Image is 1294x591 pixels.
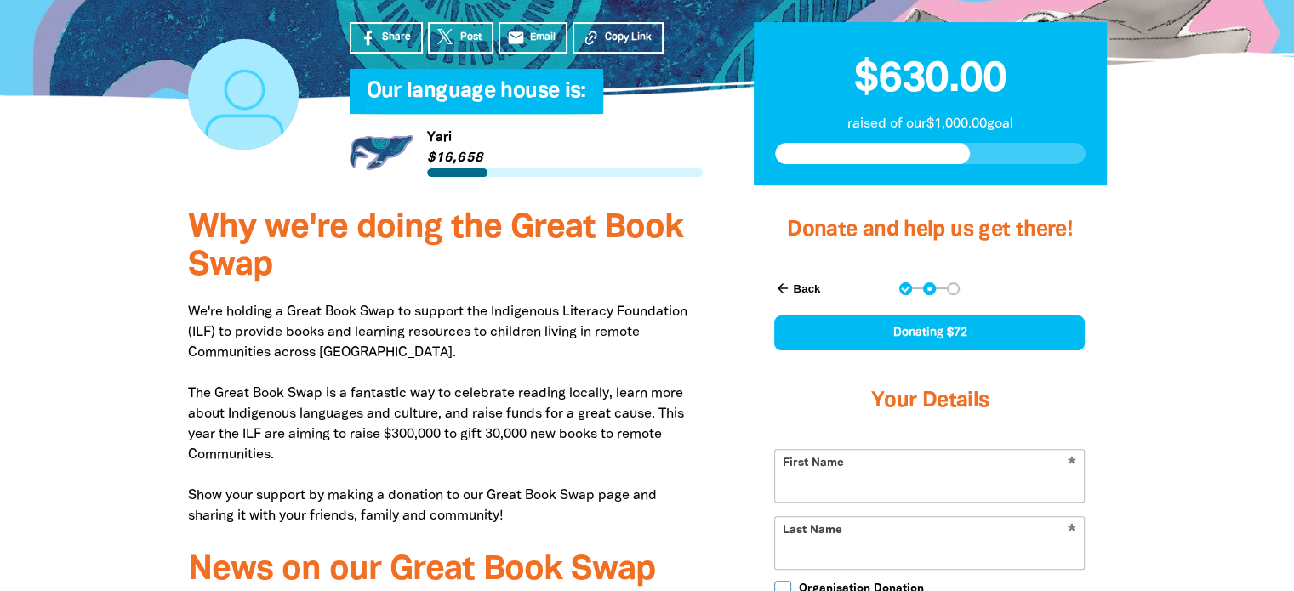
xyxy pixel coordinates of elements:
[350,22,423,54] a: Share
[774,367,1085,435] h3: Your Details
[947,282,960,295] button: Navigate to step 3 of 3 to enter your payment details
[573,22,664,54] button: Copy Link
[188,552,703,589] h3: News on our Great Book Swap
[774,315,1085,350] div: Donating $72
[787,220,1073,240] span: Donate and help us get there!
[350,97,703,107] h6: My Team
[428,22,493,54] a: Post
[367,82,586,114] span: Our language house is:
[605,30,652,45] span: Copy Link
[530,30,556,45] span: Email
[854,60,1006,99] span: $630.00
[767,274,827,303] button: Back
[774,281,790,296] i: arrow_back
[188,302,703,526] p: We're holding a Great Book Swap to support the Indigenous Literacy Foundation (ILF) to provide bo...
[923,282,936,295] button: Navigate to step 2 of 3 to enter your details
[460,30,482,45] span: Post
[899,282,912,295] button: Navigate to step 1 of 3 to enter your donation amount
[382,30,411,45] span: Share
[188,213,683,281] span: Why we're doing the Great Book Swap
[507,29,525,47] i: email
[775,114,1086,134] p: raised of our $1,000.00 goal
[499,22,568,54] a: emailEmail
